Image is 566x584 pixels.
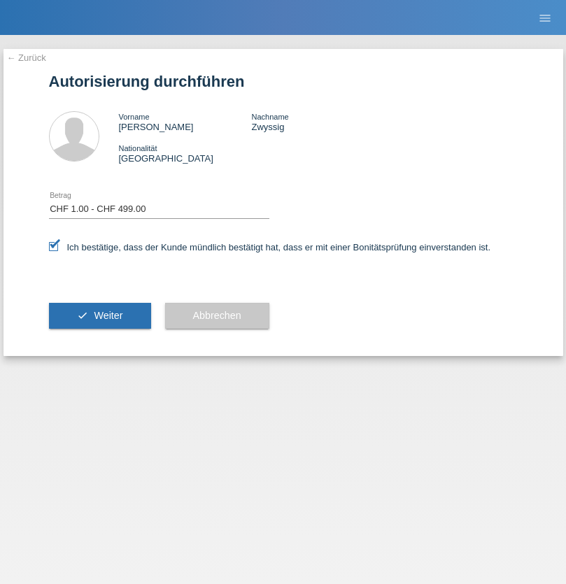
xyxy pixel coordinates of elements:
[49,73,518,90] h1: Autorisierung durchführen
[7,52,46,63] a: ← Zurück
[49,303,151,329] button: check Weiter
[77,310,88,321] i: check
[251,113,288,121] span: Nachname
[165,303,269,329] button: Abbrechen
[49,242,491,252] label: Ich bestätige, dass der Kunde mündlich bestätigt hat, dass er mit einer Bonitätsprüfung einversta...
[119,111,252,132] div: [PERSON_NAME]
[193,310,241,321] span: Abbrechen
[119,143,252,164] div: [GEOGRAPHIC_DATA]
[538,11,552,25] i: menu
[119,144,157,152] span: Nationalität
[531,13,559,22] a: menu
[94,310,122,321] span: Weiter
[251,111,384,132] div: Zwyssig
[119,113,150,121] span: Vorname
